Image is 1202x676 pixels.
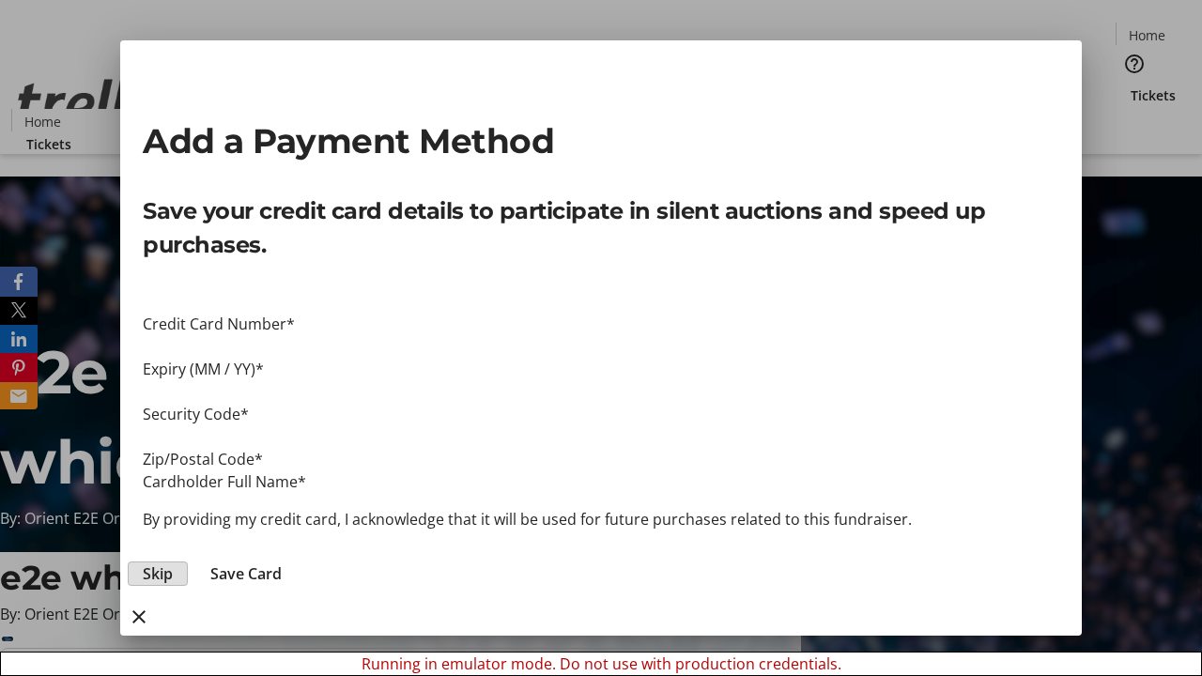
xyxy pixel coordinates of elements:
label: Credit Card Number* [143,314,295,334]
div: Cardholder Full Name* [143,470,1059,493]
p: Save your credit card details to participate in silent auctions and speed up purchases. [143,194,1059,262]
span: Skip [143,562,173,585]
iframe: Secure payment input frame [143,425,1059,448]
iframe: Secure payment input frame [143,380,1059,403]
label: Security Code* [143,404,249,424]
label: Expiry (MM / YY)* [143,359,264,379]
button: close [120,598,158,636]
div: Zip/Postal Code* [143,448,1059,470]
button: Save Card [195,562,297,585]
h2: Add a Payment Method [143,115,1059,166]
p: By providing my credit card, I acknowledge that it will be used for future purchases related to t... [143,508,1059,530]
iframe: Secure payment input frame [143,335,1059,358]
button: Skip [128,561,188,586]
span: Save Card [210,562,282,585]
